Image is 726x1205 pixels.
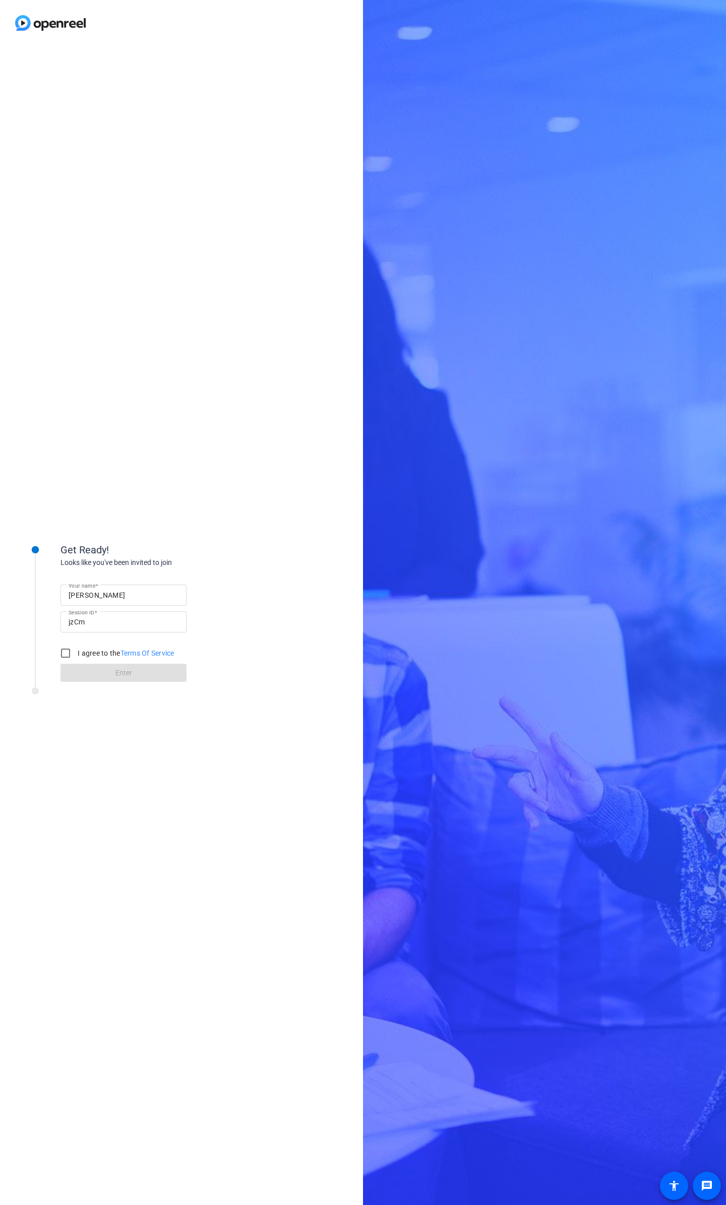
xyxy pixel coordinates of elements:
[120,649,174,657] a: Terms Of Service
[668,1180,680,1192] mat-icon: accessibility
[60,542,262,557] div: Get Ready!
[60,557,262,568] div: Looks like you've been invited to join
[701,1180,713,1192] mat-icon: message
[69,583,95,589] mat-label: Your name
[76,648,174,658] label: I agree to the
[69,609,94,615] mat-label: Session ID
